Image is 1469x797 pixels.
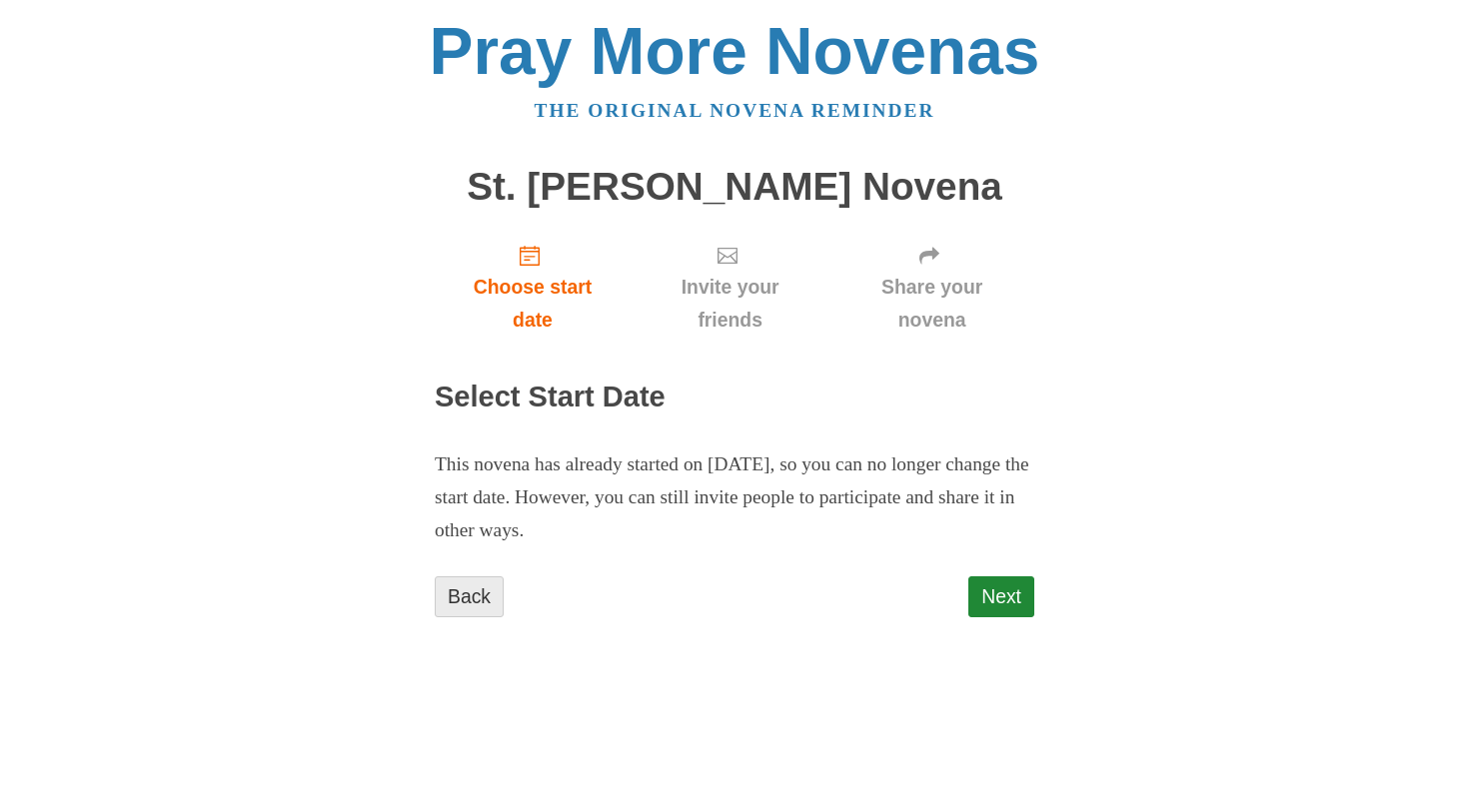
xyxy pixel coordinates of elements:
p: This novena has already started on [DATE], so you can no longer change the start date. However, y... [435,448,1034,547]
a: Invite your friends [631,228,829,347]
span: Choose start date [455,271,611,337]
h1: St. [PERSON_NAME] Novena [435,166,1034,209]
a: The original novena reminder [535,100,935,121]
a: Choose start date [435,228,631,347]
a: Share your novena [829,228,1034,347]
span: Share your novena [849,271,1014,337]
a: Back [435,576,504,617]
span: Invite your friends [651,271,809,337]
a: Pray More Novenas [430,14,1040,88]
a: Next [968,576,1034,617]
h2: Select Start Date [435,382,1034,413]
